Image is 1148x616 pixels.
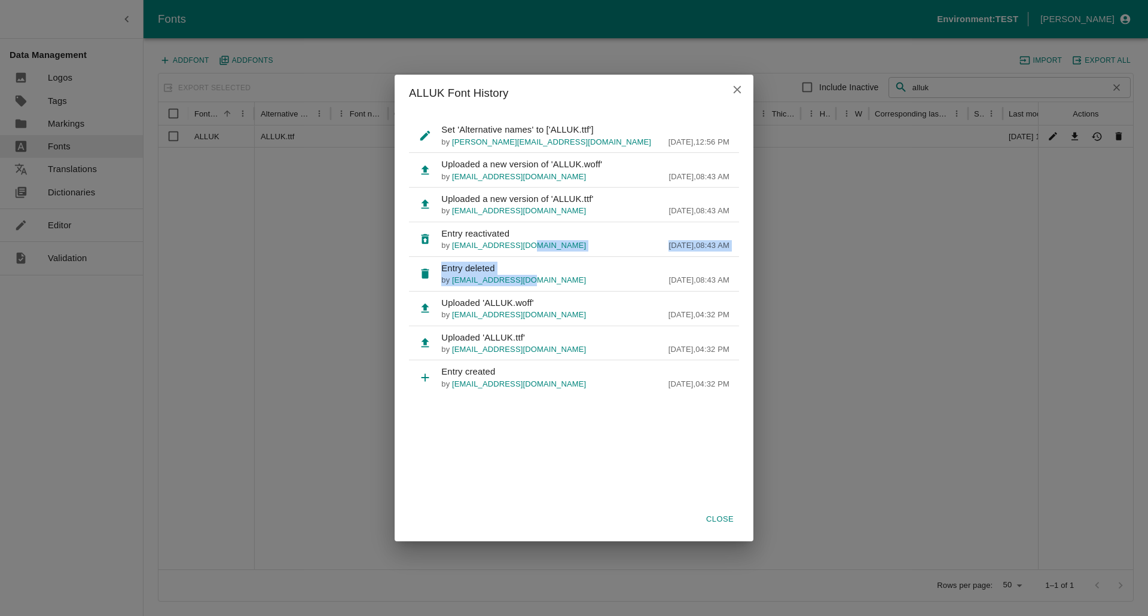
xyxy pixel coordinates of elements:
[441,365,729,378] p: Entry created
[441,309,586,321] p: by
[441,171,586,183] p: by
[441,206,586,217] p: by
[668,206,729,217] p: [DATE] , 08:43 AM
[668,240,729,252] p: [DATE] , 08:43 AM
[452,275,586,284] span: [EMAIL_ADDRESS][DOMAIN_NAME]
[668,275,729,286] p: [DATE] , 08:43 AM
[452,345,586,354] span: [EMAIL_ADDRESS][DOMAIN_NAME]
[441,192,729,206] p: Uploaded a new version of 'ALLUK.ttf'
[395,75,753,112] h2: ALLUK Font History
[452,206,586,215] span: [EMAIL_ADDRESS][DOMAIN_NAME]
[452,172,586,181] span: [EMAIL_ADDRESS][DOMAIN_NAME]
[452,379,586,388] span: [EMAIL_ADDRESS][DOMAIN_NAME]
[452,137,651,146] span: [PERSON_NAME][EMAIL_ADDRESS][DOMAIN_NAME]
[441,158,729,171] p: Uploaded a new version of 'ALLUK.woff'
[668,171,729,183] p: [DATE] , 08:43 AM
[668,344,729,355] p: [DATE] , 04:32 PM
[668,309,729,321] p: [DATE] , 04:32 PM
[441,123,729,136] p: Set 'Alternative names' to ['ALLUK.ttf']
[701,509,739,530] button: Close
[441,344,586,355] p: by
[441,331,729,344] p: Uploaded 'ALLUK.ttf'
[441,137,651,148] p: by
[726,78,749,101] button: close
[441,379,586,390] p: by
[441,227,729,240] p: Entry reactivated
[452,310,586,319] span: [EMAIL_ADDRESS][DOMAIN_NAME]
[441,296,729,309] p: Uploaded 'ALLUK.woff'
[441,262,729,275] p: Entry deleted
[668,379,729,390] p: [DATE] , 04:32 PM
[668,137,729,148] p: [DATE] , 12:56 PM
[441,275,586,286] p: by
[452,241,586,250] span: [EMAIL_ADDRESS][DOMAIN_NAME]
[441,240,586,252] p: by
